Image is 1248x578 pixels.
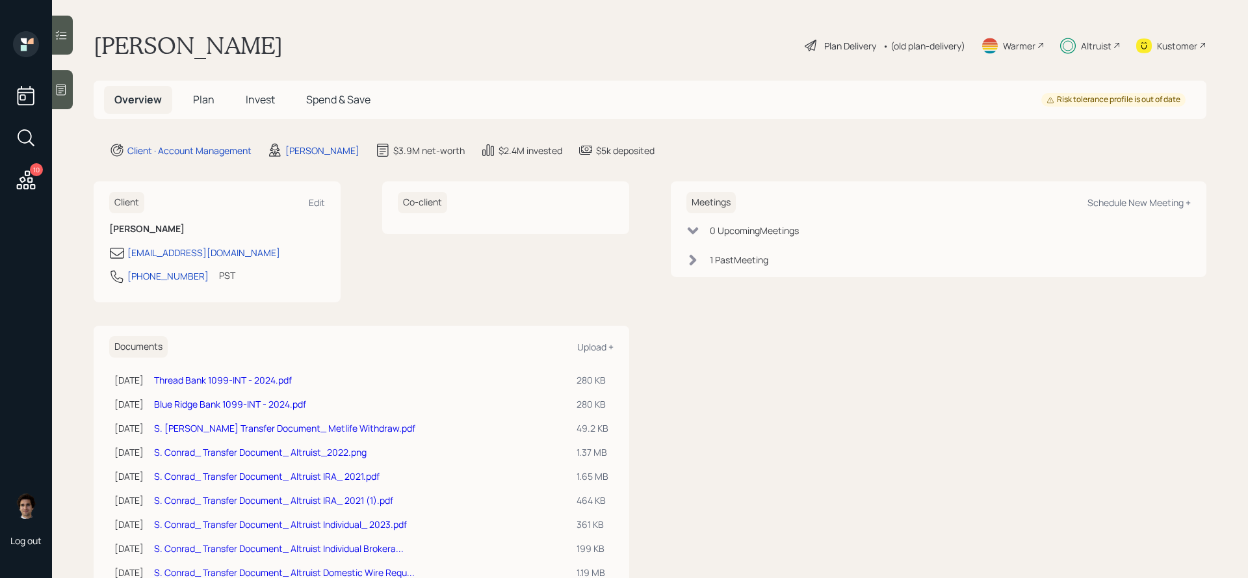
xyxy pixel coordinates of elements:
[114,421,144,435] div: [DATE]
[824,39,876,53] div: Plan Delivery
[1046,94,1180,105] div: Risk tolerance profile is out of date
[114,542,144,555] div: [DATE]
[306,92,370,107] span: Spend & Save
[577,493,608,507] div: 464 KB
[114,518,144,531] div: [DATE]
[577,518,608,531] div: 361 KB
[1087,196,1191,209] div: Schedule New Meeting +
[114,92,162,107] span: Overview
[114,445,144,459] div: [DATE]
[114,469,144,483] div: [DATE]
[577,373,608,387] div: 280 KB
[127,144,252,157] div: Client · Account Management
[219,269,235,282] div: PST
[114,493,144,507] div: [DATE]
[154,542,404,555] a: S. Conrad_ Transfer Document_ Altruist Individual Brokera...
[596,144,655,157] div: $5k deposited
[127,269,209,283] div: [PHONE_NUMBER]
[309,196,325,209] div: Edit
[710,253,768,267] div: 1 Past Meeting
[1081,39,1111,53] div: Altruist
[577,445,608,459] div: 1.37 MB
[710,224,799,237] div: 0 Upcoming Meeting s
[109,192,144,213] h6: Client
[154,374,292,386] a: Thread Bank 1099-INT - 2024.pdf
[154,518,407,531] a: S. Conrad_ Transfer Document_ Altruist Individual_ 2023.pdf
[883,39,965,53] div: • (old plan-delivery)
[193,92,214,107] span: Plan
[10,534,42,547] div: Log out
[154,494,393,506] a: S. Conrad_ Transfer Document_ Altruist IRA_ 2021 (1).pdf
[393,144,465,157] div: $3.9M net-worth
[13,493,39,519] img: harrison-schaefer-headshot-2.png
[109,224,325,235] h6: [PERSON_NAME]
[109,336,168,358] h6: Documents
[246,92,275,107] span: Invest
[577,421,608,435] div: 49.2 KB
[114,373,144,387] div: [DATE]
[154,446,367,458] a: S. Conrad_ Transfer Document_ Altruist_2022.png
[154,422,415,434] a: S. [PERSON_NAME] Transfer Document_ Metlife Withdraw.pdf
[1003,39,1035,53] div: Warmer
[285,144,359,157] div: [PERSON_NAME]
[577,397,608,411] div: 280 KB
[114,397,144,411] div: [DATE]
[94,31,283,60] h1: [PERSON_NAME]
[154,398,306,410] a: Blue Ridge Bank 1099-INT - 2024.pdf
[686,192,736,213] h6: Meetings
[1157,39,1197,53] div: Kustomer
[154,470,380,482] a: S. Conrad_ Transfer Document_ Altruist IRA_ 2021.pdf
[577,469,608,483] div: 1.65 MB
[577,341,614,353] div: Upload +
[577,542,608,555] div: 199 KB
[398,192,447,213] h6: Co-client
[127,246,280,259] div: [EMAIL_ADDRESS][DOMAIN_NAME]
[30,163,43,176] div: 10
[499,144,562,157] div: $2.4M invested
